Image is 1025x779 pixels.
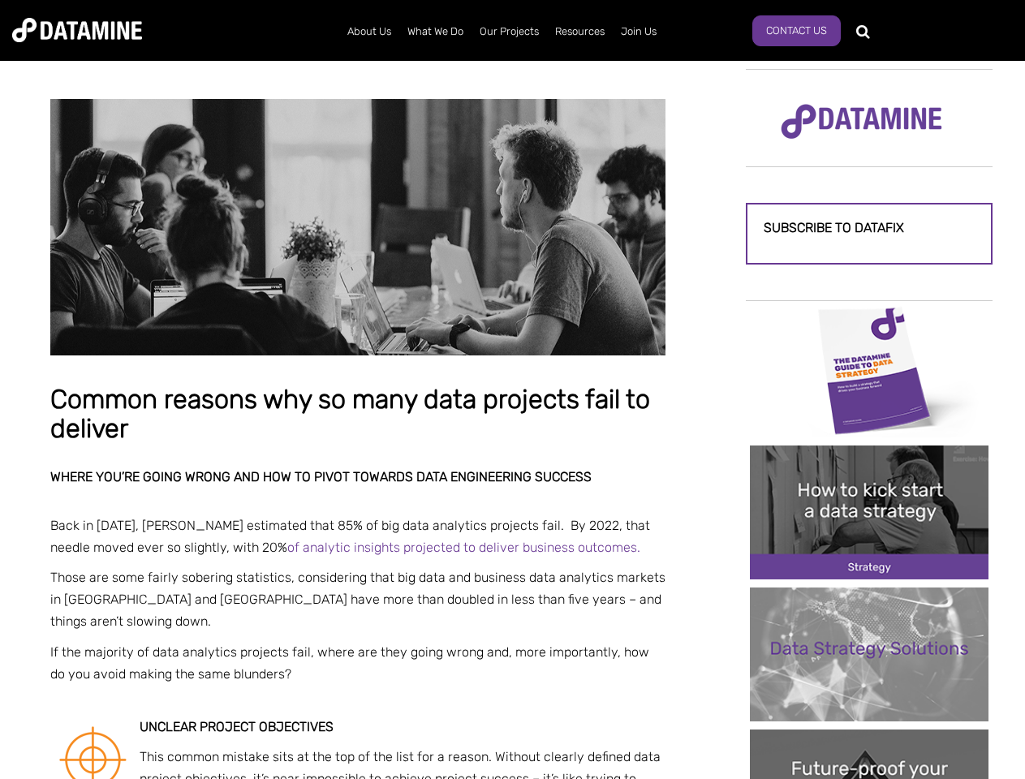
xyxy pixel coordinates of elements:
[50,566,665,633] p: Those are some fairly sobering statistics, considering that big data and business data analytics ...
[770,93,953,150] img: Datamine Logo No Strapline - Purple
[613,11,665,53] a: Join Us
[12,18,142,42] img: Datamine
[287,540,640,555] a: of analytic insights projected to deliver business outcomes.
[50,470,665,484] h2: Where you’re going wrong and how to pivot towards data engineering success
[50,99,665,355] img: Common reasons why so many data projects fail to deliver
[750,587,988,721] img: 202408 Data Strategy Solutions feature image
[50,641,665,685] p: If the majority of data analytics projects fail, where are they going wrong and, more importantly...
[399,11,472,53] a: What We Do
[339,11,399,53] a: About Us
[752,15,841,46] a: Contact Us
[547,11,613,53] a: Resources
[750,303,988,437] img: Data Strategy Cover thumbnail
[140,719,334,734] strong: Unclear project objectives
[750,445,988,579] img: 20241212 How to kick start a data strategy-2
[50,385,665,443] h1: Common reasons why so many data projects fail to deliver
[764,221,975,235] h3: Subscribe to datafix
[472,11,547,53] a: Our Projects
[50,514,665,558] p: Back in [DATE], [PERSON_NAME] estimated that 85% of big data analytics projects fail. By 2022, th...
